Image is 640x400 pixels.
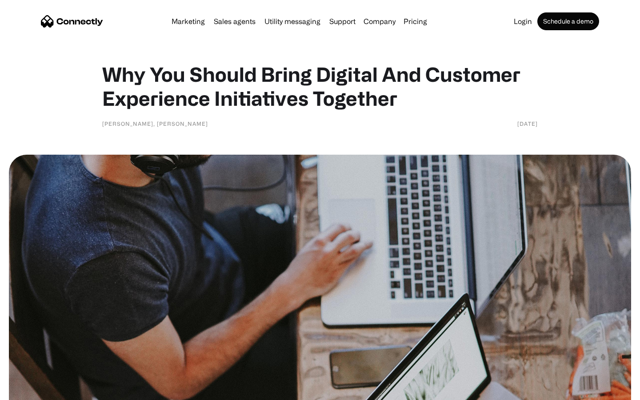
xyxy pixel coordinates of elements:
[102,62,538,110] h1: Why You Should Bring Digital And Customer Experience Initiatives Together
[210,18,259,25] a: Sales agents
[400,18,431,25] a: Pricing
[364,15,396,28] div: Company
[168,18,208,25] a: Marketing
[517,119,538,128] div: [DATE]
[9,384,53,397] aside: Language selected: English
[326,18,359,25] a: Support
[41,15,103,28] a: home
[261,18,324,25] a: Utility messaging
[510,18,536,25] a: Login
[18,384,53,397] ul: Language list
[537,12,599,30] a: Schedule a demo
[361,15,398,28] div: Company
[102,119,208,128] div: [PERSON_NAME], [PERSON_NAME]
